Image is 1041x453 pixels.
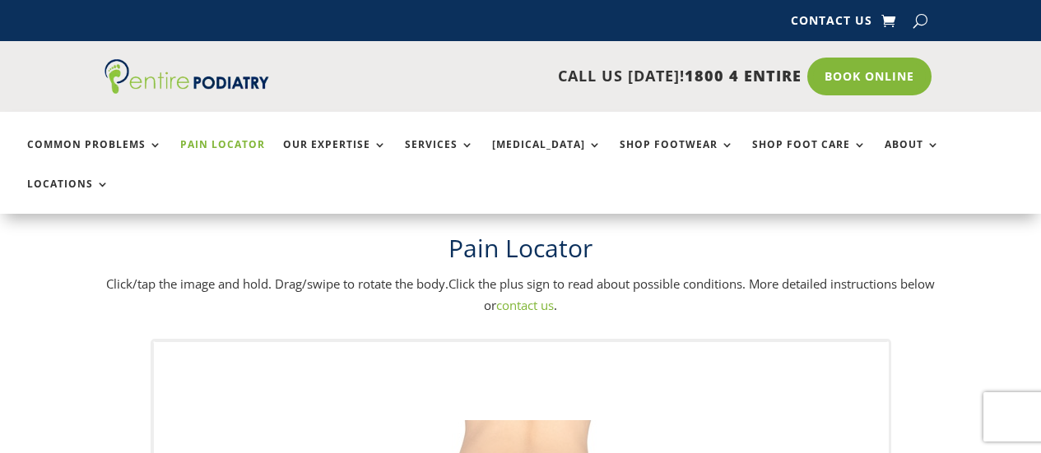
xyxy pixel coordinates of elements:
[620,139,734,174] a: Shop Footwear
[27,139,162,174] a: Common Problems
[791,15,872,33] a: Contact Us
[752,139,867,174] a: Shop Foot Care
[291,66,802,87] p: CALL US [DATE]!
[885,139,940,174] a: About
[105,81,269,97] a: Entire Podiatry
[448,275,935,313] span: Click the plus sign to read about possible conditions. More detailed instructions below or .
[807,58,932,95] a: Book Online
[105,231,937,274] h1: Pain Locator
[496,297,554,313] a: contact us
[106,275,448,292] span: Click/tap the image and hold. Drag/swipe to rotate the body.
[105,59,269,94] img: logo (1)
[405,139,474,174] a: Services
[180,139,265,174] a: Pain Locator
[27,178,109,214] a: Locations
[492,139,602,174] a: [MEDICAL_DATA]
[283,139,387,174] a: Our Expertise
[685,66,802,86] span: 1800 4 ENTIRE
